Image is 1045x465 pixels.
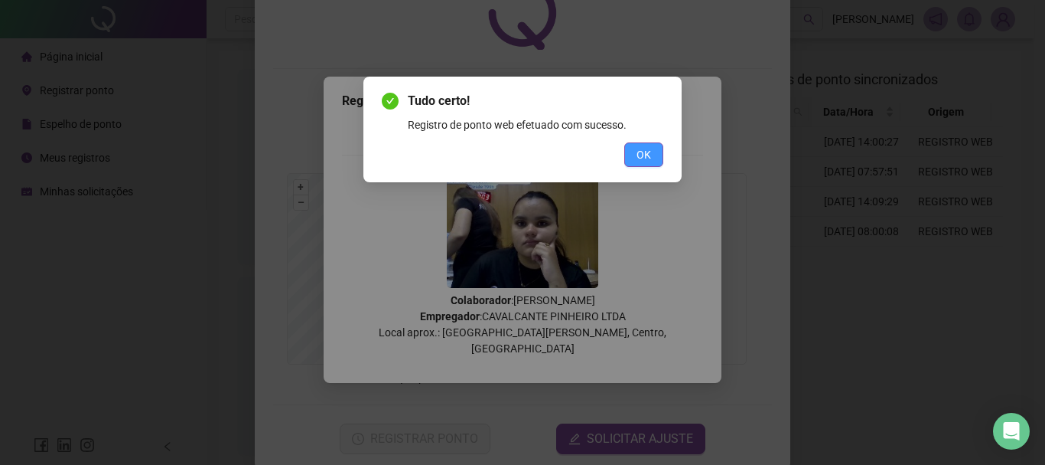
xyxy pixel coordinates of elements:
div: Open Intercom Messenger [993,413,1030,450]
div: Registro de ponto web efetuado com sucesso. [408,116,663,133]
span: check-circle [382,93,399,110]
span: OK [636,146,651,163]
button: OK [624,142,663,167]
span: Tudo certo! [408,92,663,110]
